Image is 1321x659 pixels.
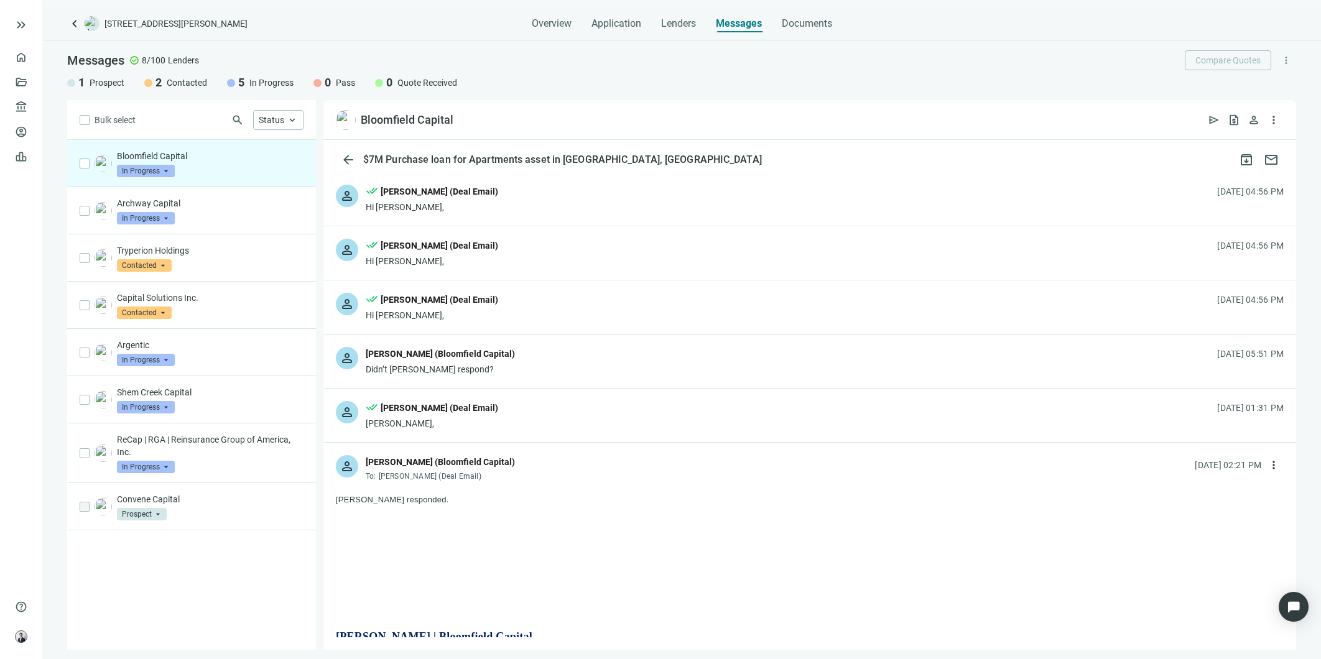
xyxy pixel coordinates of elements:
div: [PERSON_NAME] (Bloomfield Capital) [366,455,515,469]
button: request_quote [1224,110,1244,130]
span: keyboard_arrow_up [287,114,298,126]
span: more_vert [1268,459,1280,471]
span: Contacted [117,259,172,272]
span: Contacted [117,306,172,319]
span: 8/100 [142,54,165,67]
span: send [1208,114,1220,126]
div: To: [366,471,515,481]
div: Bloomfield Capital [361,113,453,127]
span: archive [1239,152,1254,167]
button: arrow_back [336,147,361,172]
span: request_quote [1228,114,1240,126]
span: Pass [336,76,355,89]
p: Archway Capital [117,197,304,210]
span: person [340,188,355,203]
button: keyboard_double_arrow_right [14,17,29,32]
span: mail [1264,152,1279,167]
span: Documents [782,17,832,30]
span: 0 [325,75,331,90]
button: more_vert [1264,110,1284,130]
span: [STREET_ADDRESS][PERSON_NAME] [104,17,248,30]
div: [PERSON_NAME] (Deal Email) [381,293,498,306]
span: Contacted [167,76,207,89]
span: 1 [78,75,85,90]
span: more_vert [1281,55,1292,66]
img: c7652aa0-7a0e-4b45-9ad1-551f88ce4c3e [95,344,112,361]
span: Prospect [90,76,124,89]
img: a66782bd-e828-413a-8d75-a3fa46026ad3 [95,391,112,408]
span: [PERSON_NAME] (Deal Email) [379,472,481,481]
div: [DATE] 01:31 PM [1217,401,1284,415]
span: Lenders [661,17,696,30]
span: done_all [366,401,378,417]
img: 415133d3-aa46-4756-b3af-560e70600fb2.png [95,297,112,314]
p: Convene Capital [117,493,304,505]
span: 5 [238,75,244,90]
div: Hi [PERSON_NAME], [366,201,498,213]
img: 37bf931d-942b-4e44-99fb-0f8919a1c81a [95,202,112,219]
div: [DATE] 05:51 PM [1217,347,1284,361]
p: Capital Solutions Inc. [117,292,304,304]
div: [DATE] 04:56 PM [1217,293,1284,306]
span: Bulk select [95,113,136,127]
div: Didn’t [PERSON_NAME] respond? [366,363,515,376]
p: Bloomfield Capital [117,150,304,162]
img: avatar [16,631,27,642]
img: ecea4647-36fe-4e82-8aab-6937313b83ac [95,249,112,267]
span: person [340,351,355,366]
span: arrow_back [341,152,356,167]
span: Quote Received [397,76,457,89]
img: 8f46ff4e-3980-47c9-8f89-c6462f6ea58f [95,445,112,462]
div: $7M Purchase loan for Apartments asset in [GEOGRAPHIC_DATA], [GEOGRAPHIC_DATA] [361,154,764,166]
span: person [1248,114,1260,126]
p: Shem Creek Capital [117,386,304,399]
span: Messages [716,17,762,29]
span: In Progress [117,461,175,473]
img: deal-logo [85,16,100,31]
div: [PERSON_NAME], [366,417,498,430]
span: In Progress [117,401,175,413]
div: [PERSON_NAME] (Deal Email) [381,401,498,415]
img: 551c5464-61c6-45c0-929c-7ab44fa3cd90 [95,155,112,172]
span: help [15,601,27,613]
div: [PERSON_NAME] (Bloomfield Capital) [366,347,515,361]
div: [DATE] 02:21 PM [1195,458,1261,472]
p: ReCap | RGA | Reinsurance Group of America, Inc. [117,433,304,458]
span: check_circle [129,55,139,65]
span: person [340,405,355,420]
span: person [340,297,355,311]
div: [PERSON_NAME] (Deal Email) [381,185,498,198]
img: 551c5464-61c6-45c0-929c-7ab44fa3cd90 [336,110,356,130]
span: Lenders [168,54,199,67]
span: Messages [67,53,124,68]
div: Hi [PERSON_NAME], [366,309,498,321]
span: done_all [366,239,378,255]
div: Open Intercom Messenger [1279,592,1309,622]
span: In Progress [249,76,294,89]
span: person [340,242,355,257]
div: Hi [PERSON_NAME], [366,255,498,267]
button: person [1244,110,1264,130]
a: keyboard_arrow_left [67,16,82,31]
button: mail [1259,147,1284,172]
div: [DATE] 04:56 PM [1217,185,1284,198]
p: Tryperion Holdings [117,244,304,257]
button: Compare Quotes [1185,50,1271,70]
button: archive [1234,147,1259,172]
p: Argentic [117,339,304,351]
div: [DATE] 04:56 PM [1217,239,1284,252]
span: search [231,114,244,126]
div: [PERSON_NAME] (Deal Email) [381,239,498,252]
span: done_all [366,293,378,309]
span: Prospect [117,508,167,520]
span: In Progress [117,165,175,177]
span: 0 [386,75,392,90]
img: 31c32400-31ef-4cfb-b5cf-71df2757d258 [95,498,112,515]
span: Application [591,17,641,30]
span: 2 [155,75,162,90]
span: In Progress [117,212,175,224]
span: more_vert [1268,114,1280,126]
span: done_all [366,185,378,201]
